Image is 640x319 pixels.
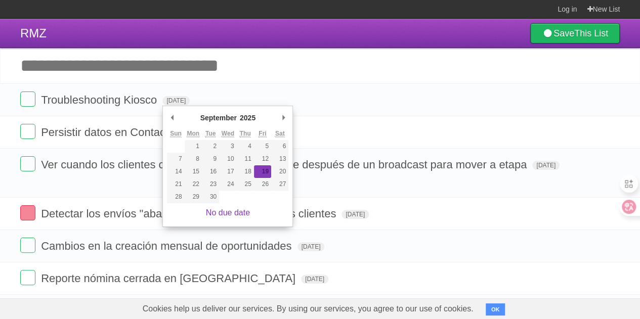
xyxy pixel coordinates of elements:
span: Cookies help us deliver our services. By using our services, you agree to our use of cookies. [133,299,484,319]
a: SaveThis List [530,23,620,43]
abbr: Tuesday [205,130,216,138]
label: Done [20,238,35,253]
button: 15 [185,165,202,178]
button: 14 [167,165,184,178]
span: Persistir datos en Contacto y Negocio [41,126,230,139]
button: 1 [185,140,202,153]
span: Detectar los envíos "abandonados" por parte de los clientes [41,207,338,220]
span: Troubleshooting Kiosco [41,94,159,106]
button: 24 [219,178,236,191]
button: 9 [202,153,219,165]
abbr: Friday [259,130,266,138]
button: 23 [202,178,219,191]
button: 13 [271,153,288,165]
button: 3 [219,140,236,153]
button: 6 [271,140,288,153]
button: 12 [254,153,271,165]
label: Done [20,92,35,107]
abbr: Saturday [275,130,285,138]
button: 8 [185,153,202,165]
button: 17 [219,165,236,178]
button: 22 [185,178,202,191]
abbr: Sunday [170,130,182,138]
button: 20 [271,165,288,178]
button: Previous Month [167,110,177,125]
abbr: Monday [187,130,199,138]
b: This List [574,28,608,38]
div: 2025 [238,110,257,125]
button: 19 [254,165,271,178]
button: 29 [185,191,202,203]
div: September [199,110,238,125]
label: Done [20,205,35,220]
span: RMZ [20,26,47,40]
label: Done [20,124,35,139]
button: Next Month [278,110,288,125]
span: [DATE] [297,242,325,251]
a: No due date [206,208,250,217]
span: [DATE] [532,161,560,170]
button: 25 [236,178,253,191]
button: 21 [167,178,184,191]
button: 5 [254,140,271,153]
button: 16 [202,165,219,178]
button: 30 [202,191,219,203]
button: 26 [254,178,271,191]
button: 27 [271,178,288,191]
abbr: Thursday [240,130,251,138]
label: Done [20,270,35,285]
button: OK [486,303,505,315]
button: 4 [236,140,253,153]
label: Done [20,156,35,171]
button: 18 [236,165,253,178]
span: Cambios en la creación mensual de oportunidades [41,240,294,252]
span: [DATE] [342,210,369,219]
button: 2 [202,140,219,153]
span: Reporte nómina cerrada en [GEOGRAPHIC_DATA] [41,272,298,285]
button: 28 [167,191,184,203]
span: Ver cuando los clientes contestaron inmediatamente después de un broadcast para mover a etapa [41,158,529,171]
button: 7 [167,153,184,165]
abbr: Wednesday [222,130,234,138]
span: [DATE] [162,96,190,105]
span: [DATE] [301,275,328,284]
button: 11 [236,153,253,165]
button: 10 [219,153,236,165]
